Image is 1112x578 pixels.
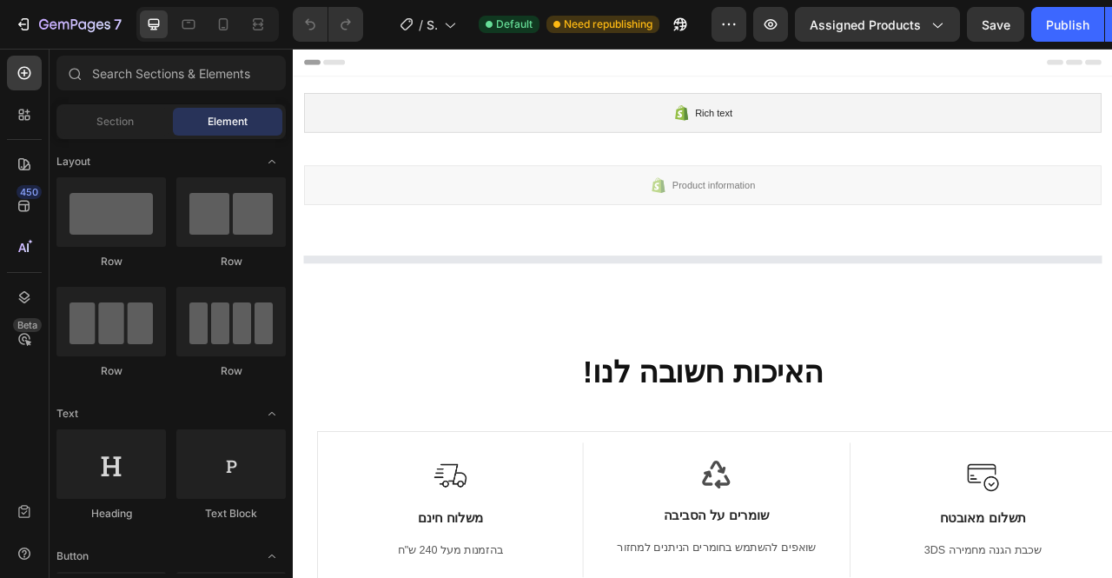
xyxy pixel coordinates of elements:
[56,548,89,564] span: Button
[810,16,921,34] span: Assigned Products
[56,56,286,90] input: Search Sections & Elements
[176,506,286,522] div: Text Block
[293,49,1112,578] iframe: Design area
[56,363,166,379] div: Row
[17,185,42,199] div: 450
[56,406,78,422] span: Text
[56,254,166,269] div: Row
[795,7,960,42] button: Assigned Products
[258,400,286,428] span: Toggle open
[208,114,248,130] span: Element
[56,506,166,522] div: Heading
[176,363,286,379] div: Row
[176,254,286,269] div: Row
[293,7,363,42] div: Undo/Redo
[114,14,122,35] p: 7
[7,7,129,42] button: 7
[496,17,533,32] span: Default
[419,16,423,34] span: /
[482,163,587,184] span: Product information
[179,522,221,564] img: Alt Image
[857,522,898,564] img: Alt Image
[368,390,674,433] strong: !האיכות חשובה לנו
[1046,16,1089,34] div: Publish
[13,318,42,332] div: Beta
[258,148,286,176] span: Toggle open
[258,542,286,570] span: Toggle open
[967,7,1024,42] button: Save
[96,114,134,130] span: Section
[982,17,1010,32] span: Save
[512,71,559,92] span: Rich text
[1031,7,1104,42] button: Publish
[564,17,652,32] span: Need republishing
[427,16,437,34] span: Shopify Original Product Template
[56,154,90,169] span: Layout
